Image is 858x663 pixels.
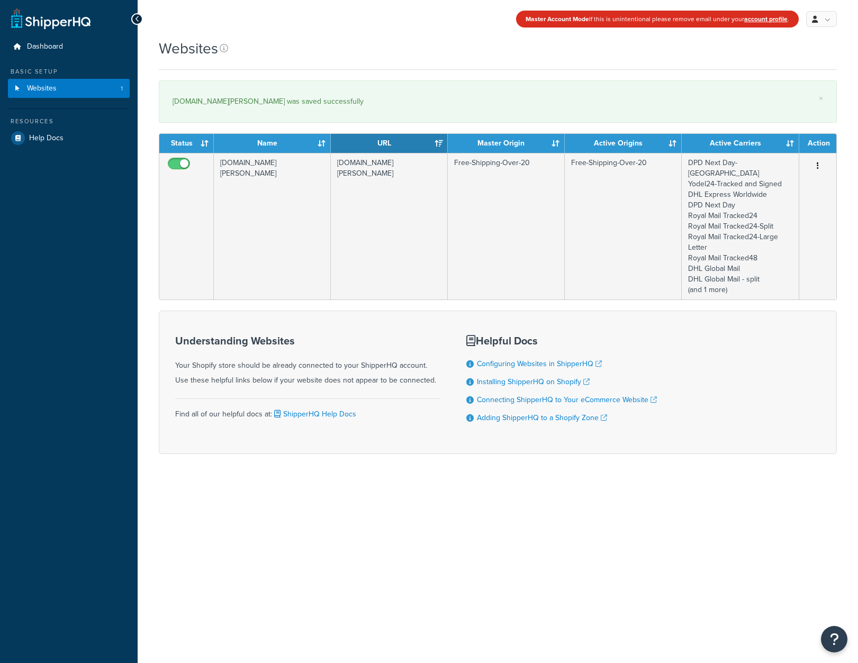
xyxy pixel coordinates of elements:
[27,42,63,51] span: Dashboard
[565,153,682,299] td: Free-Shipping-Over-20
[272,408,356,420] a: ShipperHQ Help Docs
[477,376,590,387] a: Installing ShipperHQ on Shopify
[121,84,123,93] span: 1
[448,134,565,153] th: Master Origin: activate to sort column ascending
[526,14,589,24] strong: Master Account Mode
[27,84,57,93] span: Websites
[477,412,607,423] a: Adding ShipperHQ to a Shopify Zone
[159,38,218,59] h1: Websites
[8,129,130,148] a: Help Docs
[448,153,565,299] td: Free-Shipping-Over-20
[682,153,799,299] td: DPD Next Day-[GEOGRAPHIC_DATA] Yodel24-Tracked and Signed DHL Express Worldwide DPD Next Day Roya...
[331,153,448,299] td: [DOMAIN_NAME][PERSON_NAME]
[477,358,602,369] a: Configuring Websites in ShipperHQ
[8,79,130,98] a: Websites 1
[682,134,799,153] th: Active Carriers: activate to sort column ascending
[466,335,657,347] h3: Helpful Docs
[159,134,214,153] th: Status: activate to sort column ascending
[173,94,823,109] div: [DOMAIN_NAME][PERSON_NAME] was saved successfully
[821,626,847,652] button: Open Resource Center
[477,394,657,405] a: Connecting ShipperHQ to Your eCommerce Website
[214,134,331,153] th: Name: activate to sort column ascending
[175,335,440,388] div: Your Shopify store should be already connected to your ShipperHQ account. Use these helpful links...
[744,14,788,24] a: account profile
[11,8,91,29] a: ShipperHQ Home
[8,79,130,98] li: Websites
[565,134,682,153] th: Active Origins: activate to sort column ascending
[516,11,799,28] div: If this is unintentional please remove email under your .
[331,134,448,153] th: URL: activate to sort column ascending
[8,117,130,126] div: Resources
[175,398,440,422] div: Find all of our helpful docs at:
[29,134,64,143] span: Help Docs
[799,134,836,153] th: Action
[8,67,130,76] div: Basic Setup
[175,335,440,347] h3: Understanding Websites
[214,153,331,299] td: [DOMAIN_NAME][PERSON_NAME]
[8,37,130,57] a: Dashboard
[819,94,823,103] a: ×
